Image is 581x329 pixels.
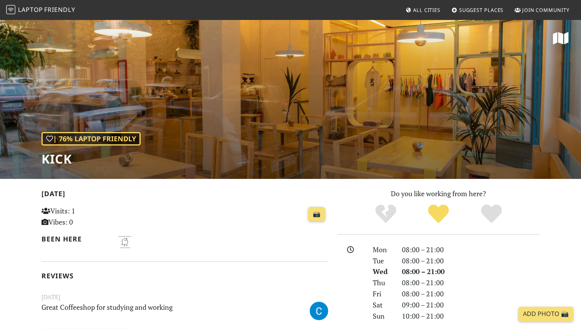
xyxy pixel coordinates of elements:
p: Do you like working from here? [337,188,539,199]
p: Visits: 1 Vibes: 0 [41,205,131,228]
span: Christos Ourdas [310,305,328,314]
div: Tue [368,255,397,266]
span: Suggest Places [459,7,504,13]
div: 08:00 – 21:00 [397,288,544,299]
img: LaptopFriendly [6,5,15,14]
div: Yes [412,203,465,225]
div: Sun [368,311,397,322]
h1: KICK [41,152,141,166]
div: Wed [368,266,397,277]
div: 08:00 – 21:00 [397,255,544,266]
div: No [359,203,412,225]
a: 📸 [308,207,325,222]
a: Join Community [511,3,573,17]
div: 08:00 – 21:00 [397,277,544,288]
a: Add Photo 📸 [518,307,573,321]
div: Sat [368,299,397,311]
a: LaptopFriendly LaptopFriendly [6,3,75,17]
img: 3264-christos.jpg [310,302,328,320]
div: Mon [368,244,397,255]
div: Thu [368,277,397,288]
span: Friendly [44,5,75,14]
h2: Reviews [41,272,328,280]
h2: [DATE] [41,190,328,201]
h2: Been here [41,235,106,243]
div: Definitely! [465,203,518,225]
div: 09:00 – 21:00 [397,299,544,311]
a: All Cities [402,3,443,17]
div: 10:00 – 21:00 [397,311,544,322]
a: Suggest Places [448,3,507,17]
small: [DATE] [37,292,333,302]
div: 08:00 – 21:00 [397,266,544,277]
span: Join Community [522,7,569,13]
p: Great Coffeeshop for studying and working [37,302,284,319]
span: All Cities [413,7,440,13]
div: Fri [368,288,397,299]
span: Katerina Iliopoulou [116,237,134,246]
img: 3373-katerina.jpg [116,233,134,252]
div: | 76% Laptop Friendly [41,132,141,145]
div: 08:00 – 21:00 [397,244,544,255]
span: Laptop [18,5,43,14]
